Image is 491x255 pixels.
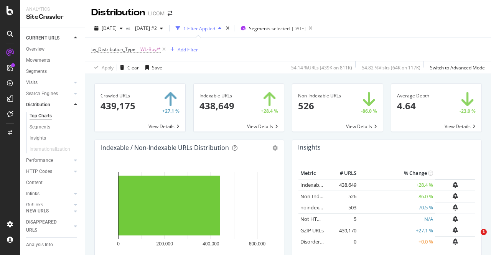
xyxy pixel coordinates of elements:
a: Segments [26,67,79,76]
div: [DATE] [292,25,306,32]
div: NEW URLS [26,207,49,215]
a: HTTP Codes [26,168,72,176]
button: Save [142,61,162,74]
div: Distribution [26,101,50,109]
span: WL-Buy/* [140,44,161,55]
button: Apply [91,61,114,74]
a: GZIP URLs [300,227,324,234]
a: Distribution [26,101,72,109]
span: 1 [481,229,487,235]
td: -86.0 % [358,191,435,202]
div: Distribution [91,6,145,19]
span: = [137,46,139,53]
td: 526 [328,191,358,202]
td: N/A [358,214,435,225]
td: +27.1 % [358,225,435,236]
iframe: Intercom live chat [465,229,483,247]
a: CURRENT URLS [26,34,72,42]
span: Segments selected [249,25,290,32]
a: Search Engines [26,90,72,98]
text: 200,000 [156,241,173,247]
div: Top Charts [30,112,52,120]
div: DISAPPEARED URLS [26,218,65,234]
div: Visits [26,79,38,87]
a: Indexable URLs [300,181,336,188]
div: 1 Filter Applied [183,25,215,32]
div: Save [152,64,162,71]
td: +28.4 % [358,179,435,191]
div: Insights [30,134,46,142]
a: Visits [26,79,72,87]
div: Overview [26,45,44,53]
button: Clear [117,61,139,74]
th: Metric [298,168,328,179]
a: Disordered Query Strings (duplicates) [300,238,386,245]
span: vs [126,25,132,31]
div: Clear [127,64,139,71]
div: bell-plus [453,216,458,222]
div: Add Filter [178,46,198,53]
td: 503 [328,202,358,214]
div: 54.82 % Visits ( 64K on 117K ) [362,64,420,71]
td: 0 [328,236,358,248]
div: Switch to Advanced Mode [430,64,485,71]
div: Apply [102,64,114,71]
text: 0 [117,241,120,247]
text: 400,000 [203,241,219,247]
div: arrow-right-arrow-left [168,11,172,16]
span: by_Distribution_Type [91,46,135,53]
span: 2025 Sep. 12th [102,25,117,31]
a: Performance [26,156,72,165]
button: Switch to Advanced Mode [427,61,485,74]
a: Non-Indexable URLs [300,193,347,200]
div: bell-plus [453,193,458,199]
a: Inlinks [26,190,72,198]
td: 438,649 [328,179,358,191]
button: 1 Filter Applied [173,22,224,35]
div: Outlinks [26,201,43,209]
th: % Change [358,168,435,179]
div: Analytics [26,6,79,13]
a: Insights [30,134,79,142]
div: Inlinks [26,190,40,198]
div: Internationalization [30,145,70,153]
div: gear [272,145,278,151]
div: bell-plus [453,227,458,233]
td: -70.5 % [358,202,435,214]
div: Search Engines [26,90,58,98]
h4: Insights [298,142,321,153]
td: 5 [328,214,358,225]
div: Movements [26,56,50,64]
button: [DATE] #2 [132,22,166,35]
button: [DATE] [91,22,126,35]
button: Add Filter [167,45,198,54]
th: # URLS [328,168,358,179]
a: Segments [30,123,79,131]
div: bell-plus [453,182,458,188]
a: Overview [26,45,79,53]
div: 54.14 % URLs ( 439K on 811K ) [291,64,352,71]
text: 600,000 [249,241,266,247]
div: Segments [26,67,47,76]
div: LICOM [148,10,165,17]
div: CURRENT URLS [26,34,59,42]
a: Internationalization [30,145,78,153]
a: Content [26,179,79,187]
a: Outlinks [26,201,72,209]
div: Performance [26,156,53,165]
div: times [224,25,231,32]
button: Segments selected[DATE] [237,22,306,35]
div: Segments [30,123,50,131]
td: 439,170 [328,225,358,236]
div: bell-plus [453,239,458,245]
div: SiteCrawler [26,13,79,21]
a: DISAPPEARED URLS [26,218,72,234]
div: Indexable / Non-Indexable URLs Distribution [101,144,229,151]
div: HTTP Codes [26,168,52,176]
a: Movements [26,56,79,64]
td: +0.0 % [358,236,435,248]
div: bell-plus [453,204,458,211]
span: 2025 Jul. 15th #2 [132,25,157,31]
a: NEW URLS [26,207,72,215]
a: Top Charts [30,112,79,120]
